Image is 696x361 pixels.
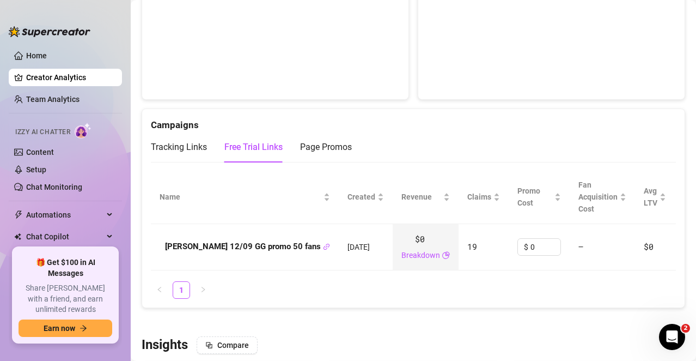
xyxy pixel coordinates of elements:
a: Content [26,148,54,157]
span: Created [347,191,375,203]
span: Fan Acquisition Cost [578,180,618,213]
img: Chat Copilot [14,233,21,240]
span: block [205,341,213,349]
input: Enter cost [530,239,560,255]
button: Earn nowarrow-right [19,320,112,337]
span: right [200,286,206,293]
button: Compare [197,336,258,354]
a: Chat Monitoring [26,183,82,191]
span: pie-chart [442,249,450,261]
span: Automations [26,206,103,224]
a: Team Analytics [26,95,80,104]
span: 19 [467,241,477,252]
a: Breakdown [401,249,440,261]
span: link [323,243,330,250]
div: Tracking Links [151,141,207,154]
span: Share [PERSON_NAME] with a friend, and earn unlimited rewards [19,283,112,315]
h3: Insights [142,336,188,354]
span: Earn now [44,324,75,333]
span: Promo Cost [517,185,552,209]
span: arrow-right [80,324,87,332]
span: Name [160,191,321,203]
span: 2 [681,324,690,333]
span: Compare [217,341,249,350]
span: Avg LTV [644,186,657,207]
div: Campaigns [151,109,676,133]
div: Free Trial Links [224,141,283,154]
li: Previous Page [151,281,168,299]
span: 🎁 Get $100 in AI Messages [19,257,112,279]
strong: [PERSON_NAME] 12/09 GG promo 50 fans [165,242,330,251]
img: logo-BBDzfeDw.svg [9,26,90,37]
iframe: Intercom live chat [659,324,685,350]
span: [DATE] [347,243,370,251]
a: Creator Analytics [26,69,113,86]
li: Next Page [194,281,212,299]
button: left [151,281,168,299]
img: AI Chatter [75,123,91,139]
div: Page Promos [300,141,352,154]
span: thunderbolt [14,210,23,219]
a: Setup [26,165,46,174]
span: Chat Copilot [26,228,103,245]
a: 1 [173,282,190,298]
span: Claims [467,191,491,203]
span: — [578,241,583,252]
button: right [194,281,212,299]
span: Izzy AI Chatter [15,127,70,137]
li: 1 [173,281,190,299]
span: $0 [415,233,424,246]
span: Revenue [401,191,441,203]
a: Home [26,51,47,60]
span: left [156,286,163,293]
button: Copy Link [323,243,330,251]
span: $0 [644,241,653,252]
